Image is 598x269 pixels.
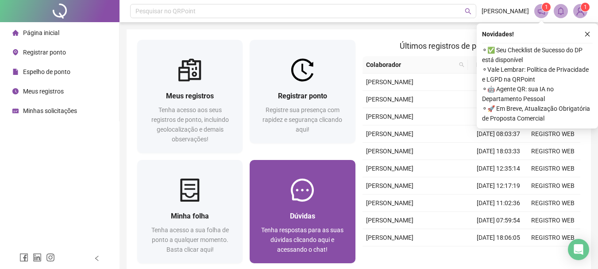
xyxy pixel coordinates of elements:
a: DúvidasTenha respostas para as suas dúvidas clicando aqui e acessando o chat! [250,160,355,263]
span: search [457,58,466,71]
span: Meus registros [166,92,214,100]
span: ⚬ ✅ Seu Checklist de Sucesso do DP está disponível [482,45,593,65]
td: REGISTRO WEB [526,177,580,195]
td: [DATE] 12:35:14 [471,160,526,177]
span: Registrar ponto [23,49,66,56]
span: ⚬ 🚀 Em Breve, Atualização Obrigatória de Proposta Comercial [482,104,593,123]
td: REGISTRO WEB [526,195,580,212]
td: REGISTRO WEB [526,246,580,264]
span: Tenha respostas para as suas dúvidas clicando aqui e acessando o chat! [261,226,343,253]
a: Meus registrosTenha acesso aos seus registros de ponto, incluindo geolocalização e demais observa... [137,40,243,153]
td: [DATE] 12:34:08 [471,246,526,264]
a: Registrar pontoRegistre sua presença com rapidez e segurança clicando aqui! [250,40,355,143]
span: Tenha acesso aos seus registros de ponto, incluindo geolocalização e demais observações! [151,106,229,143]
span: Colaborador [366,60,456,70]
td: [DATE] 12:17:19 [471,177,526,195]
img: 90494 [574,4,587,18]
span: [PERSON_NAME] [366,96,413,103]
span: home [12,30,19,36]
span: Dúvidas [290,212,315,220]
span: clock-circle [12,88,19,94]
span: Novidades ! [482,29,514,39]
span: [PERSON_NAME] [366,130,413,137]
td: [DATE] 18:03:33 [471,143,526,160]
td: [DATE] 18:16:39 [471,74,526,91]
span: notification [537,7,545,15]
span: [PERSON_NAME] [482,6,529,16]
span: ⚬ 🤖 Agente QR: sua IA no Departamento Pessoal [482,84,593,104]
span: environment [12,49,19,55]
span: Data/Hora [471,60,510,70]
span: Espelho de ponto [23,68,70,75]
sup: 1 [542,3,551,12]
sup: Atualize o seu contato no menu Meus Dados [581,3,590,12]
span: linkedin [33,253,42,262]
span: left [94,255,100,261]
span: 1 [545,4,548,10]
span: search [459,62,464,67]
td: REGISTRO WEB [526,125,580,143]
span: search [465,8,471,15]
span: Meus registros [23,88,64,95]
span: [PERSON_NAME] [366,234,413,241]
td: REGISTRO WEB [526,160,580,177]
span: instagram [46,253,55,262]
span: [PERSON_NAME] [366,217,413,224]
td: [DATE] 18:06:05 [471,229,526,246]
span: [PERSON_NAME] [366,165,413,172]
span: [PERSON_NAME] [366,182,413,189]
span: [PERSON_NAME] [366,113,413,120]
div: Open Intercom Messenger [568,239,589,260]
span: Tenha acesso a sua folha de ponto a qualquer momento. Basta clicar aqui! [151,226,229,253]
td: [DATE] 11:02:36 [471,195,526,212]
span: Minha folha [171,212,209,220]
span: Últimos registros de ponto sincronizados [400,41,543,51]
span: facebook [19,253,28,262]
span: file [12,69,19,75]
td: REGISTRO WEB [526,143,580,160]
span: schedule [12,108,19,114]
td: [DATE] 11:02:28 [471,108,526,125]
span: Minhas solicitações [23,107,77,114]
span: ⚬ Vale Lembrar: Política de Privacidade e LGPD na QRPoint [482,65,593,84]
span: Registrar ponto [278,92,327,100]
th: Data/Hora [468,56,521,74]
td: REGISTRO WEB [526,229,580,246]
span: [PERSON_NAME] [366,199,413,207]
span: Registre sua presença com rapidez e segurança clicando aqui! [262,106,342,133]
span: 1 [584,4,587,10]
span: [PERSON_NAME] [366,78,413,86]
td: [DATE] 08:03:37 [471,125,526,143]
a: Minha folhaTenha acesso a sua folha de ponto a qualquer momento. Basta clicar aqui! [137,160,243,263]
td: [DATE] 12:00:02 [471,91,526,108]
span: bell [557,7,565,15]
td: [DATE] 07:59:54 [471,212,526,229]
span: Página inicial [23,29,59,36]
span: [PERSON_NAME] [366,148,413,155]
span: close [584,31,590,37]
td: REGISTRO WEB [526,212,580,229]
